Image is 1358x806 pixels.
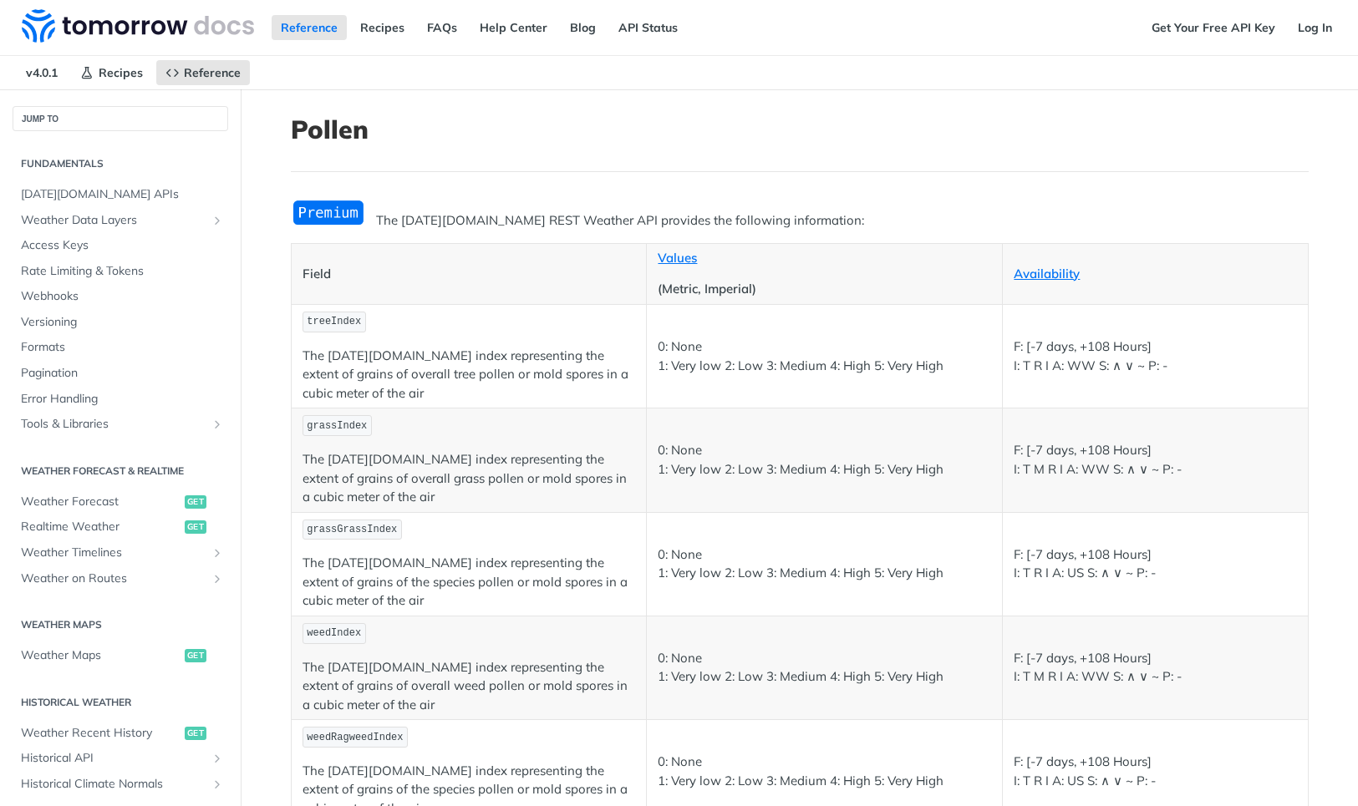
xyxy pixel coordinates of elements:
[1014,753,1296,790] p: F: [-7 days, +108 Hours] I: T R I A: US S: ∧ ∨ ~ P: -
[13,233,228,258] a: Access Keys
[13,182,228,207] a: [DATE][DOMAIN_NAME] APIs
[13,617,228,632] h2: Weather Maps
[13,695,228,710] h2: Historical Weather
[21,212,206,229] span: Weather Data Layers
[21,237,224,254] span: Access Keys
[13,643,228,668] a: Weather Mapsget
[291,211,1309,231] p: The [DATE][DOMAIN_NAME] REST Weather API provides the following information:
[13,540,228,565] a: Weather TimelinesShow subpages for Weather Timelines
[418,15,466,40] a: FAQs
[13,772,228,797] a: Historical Climate NormalsShow subpages for Historical Climate Normals
[303,265,636,284] p: Field
[303,658,636,715] p: The [DATE][DOMAIN_NAME] index representing the extent of grains of overall weed pollen or mold sp...
[99,65,143,80] span: Recipes
[156,60,250,85] a: Reference
[303,520,403,540] code: grassGrassIndex
[13,335,228,360] a: Formats
[22,9,254,43] img: Tomorrow.io Weather API Docs
[561,15,605,40] a: Blog
[1014,649,1296,687] p: F: [-7 days, +108 Hours] I: T M R I A: WW S: ∧ ∨ ~ P: -
[272,15,347,40] a: Reference
[470,15,557,40] a: Help Center
[13,387,228,412] a: Error Handling
[13,464,228,479] h2: Weather Forecast & realtime
[21,416,206,433] span: Tools & Libraries
[1014,266,1080,281] a: Availability
[211,418,224,431] button: Show subpages for Tools & Libraries
[185,520,206,534] span: get
[184,65,241,80] span: Reference
[1014,337,1296,375] p: F: [-7 days, +108 Hours] I: T R I A: WW S: ∧ ∨ ~ P: -
[211,752,224,765] button: Show subpages for Historical API
[13,284,228,309] a: Webhooks
[13,515,228,540] a: Realtime Weatherget
[21,494,181,510] span: Weather Forecast
[658,250,697,266] a: Values
[13,156,228,171] h2: Fundamentals
[658,753,991,790] p: 0: None 1: Very low 2: Low 3: Medium 4: High 5: Very High
[21,519,181,535] span: Realtime Weather
[1014,441,1296,479] p: F: [-7 days, +108 Hours] I: T M R I A: WW S: ∧ ∨ ~ P: -
[658,280,991,299] p: (Metric, Imperial)
[303,623,366,644] code: weedIndex
[21,339,224,356] span: Formats
[13,361,228,386] a: Pagination
[13,259,228,284] a: Rate Limiting & Tokens
[1014,545,1296,583] p: F: [-7 days, +108 Hours] I: T R I A: US S: ∧ ∨ ~ P: -
[13,310,228,335] a: Versioning
[21,365,224,382] span: Pagination
[21,725,181,742] span: Weather Recent History
[21,750,206,767] span: Historical API
[211,546,224,560] button: Show subpages for Weather Timelines
[211,572,224,585] button: Show subpages for Weather on Routes
[303,450,636,507] p: The [DATE][DOMAIN_NAME] index representing the extent of grains of overall grass pollen or mold s...
[13,489,228,515] a: Weather Forecastget
[185,727,206,740] span: get
[658,337,991,375] p: 0: None 1: Very low 2: Low 3: Medium 4: High 5: Very High
[609,15,687,40] a: API Status
[303,727,409,748] code: weedRagweedIndex
[17,60,67,85] span: v4.0.1
[303,347,636,403] p: The [DATE][DOMAIN_NAME] index representing the extent of grains of overall tree pollen or mold sp...
[21,647,181,664] span: Weather Maps
[21,288,224,305] span: Webhooks
[1142,15,1284,40] a: Get Your Free API Key
[303,554,636,611] p: The [DATE][DOMAIN_NAME] index representing the extent of grains of the species pollen or mold spo...
[21,570,206,587] span: Weather on Routes
[21,776,206,793] span: Historical Climate Normals
[211,214,224,227] button: Show subpages for Weather Data Layers
[13,721,228,746] a: Weather Recent Historyget
[13,208,228,233] a: Weather Data LayersShow subpages for Weather Data Layers
[185,495,206,509] span: get
[21,545,206,561] span: Weather Timelines
[185,649,206,662] span: get
[13,412,228,437] a: Tools & LibrariesShow subpages for Tools & Libraries
[71,60,152,85] a: Recipes
[13,106,228,131] button: JUMP TO
[13,746,228,771] a: Historical APIShow subpages for Historical API
[13,566,228,591] a: Weather on RoutesShow subpages for Weather on Routes
[303,312,366,332] code: treeIndex
[1289,15,1341,40] a: Log In
[21,391,224,408] span: Error Handling
[21,314,224,331] span: Versioning
[211,778,224,791] button: Show subpages for Historical Climate Normals
[303,415,373,436] code: grassIndex
[21,263,224,280] span: Rate Limiting & Tokens
[351,15,414,40] a: Recipes
[658,441,991,479] p: 0: None 1: Very low 2: Low 3: Medium 4: High 5: Very High
[658,545,991,583] p: 0: None 1: Very low 2: Low 3: Medium 4: High 5: Very High
[658,649,991,687] p: 0: None 1: Very low 2: Low 3: Medium 4: High 5: Very High
[291,114,1309,144] h1: Pollen
[21,186,224,203] span: [DATE][DOMAIN_NAME] APIs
